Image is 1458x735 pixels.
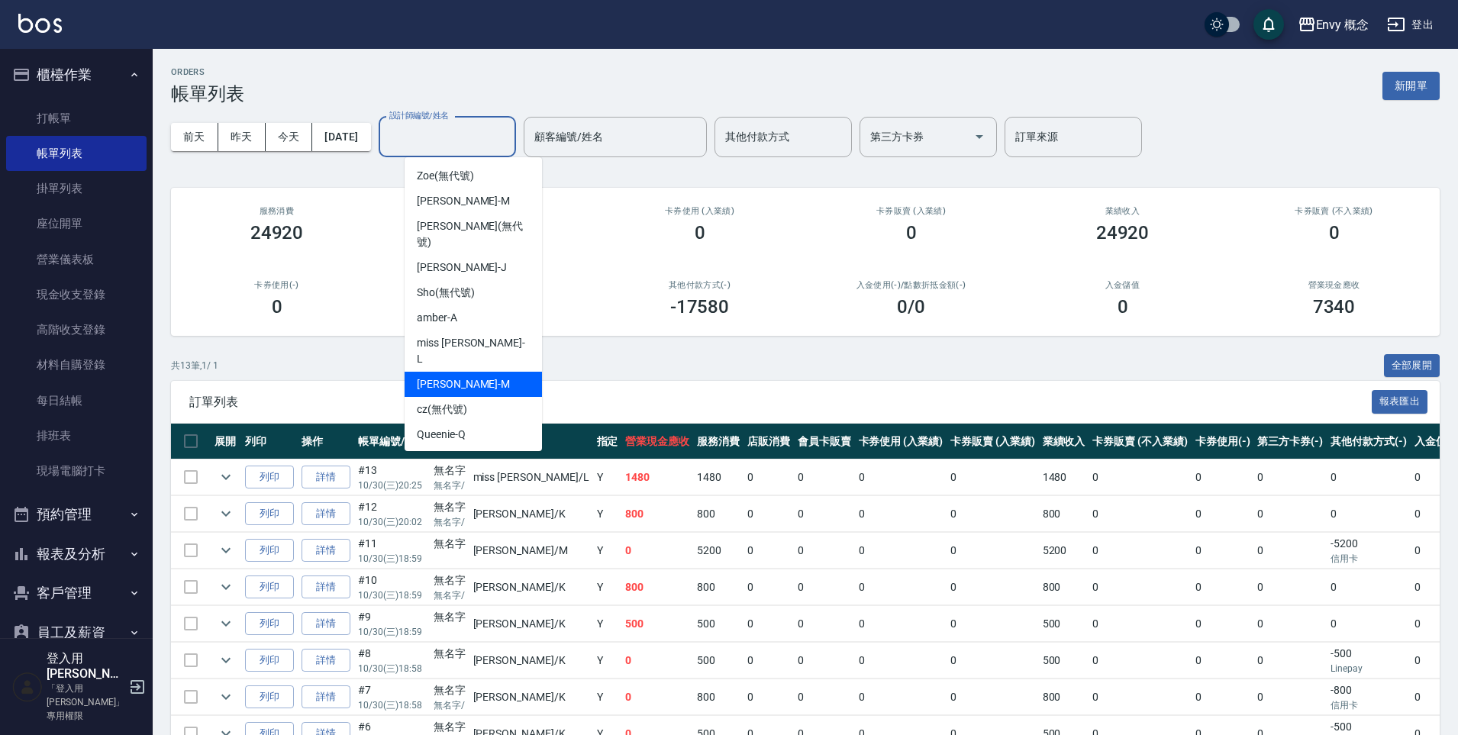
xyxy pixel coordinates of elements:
[354,533,430,569] td: #11
[693,496,744,532] td: 800
[302,649,350,672] a: 詳情
[354,606,430,642] td: #9
[744,606,794,642] td: 0
[215,575,237,598] button: expand row
[855,606,947,642] td: 0
[794,569,855,605] td: 0
[1096,222,1150,243] h3: 24920
[245,612,294,636] button: 列印
[1313,296,1356,318] h3: 7340
[417,335,530,367] span: miss [PERSON_NAME] -L
[947,606,1039,642] td: 0
[358,479,426,492] p: 10/30 (三) 20:25
[1039,569,1089,605] td: 800
[1089,533,1191,569] td: 0
[1192,643,1254,679] td: 0
[593,533,622,569] td: Y
[1192,606,1254,642] td: 0
[612,206,787,216] h2: 卡券使用 (入業績)
[434,479,466,492] p: 無名字/
[824,206,998,216] h2: 卡券販賣 (入業績)
[855,496,947,532] td: 0
[744,459,794,495] td: 0
[1253,424,1327,459] th: 第三方卡券(-)
[1292,9,1376,40] button: Envy 概念
[593,606,622,642] td: Y
[250,222,304,243] h3: 24920
[302,466,350,489] a: 詳情
[593,459,622,495] td: Y
[434,646,466,662] div: 無名字
[693,569,744,605] td: 800
[469,606,593,642] td: [PERSON_NAME] /K
[794,533,855,569] td: 0
[1327,533,1411,569] td: -5200
[693,679,744,715] td: 800
[6,453,147,488] a: 現場電腦打卡
[6,383,147,418] a: 每日結帳
[272,296,282,318] h3: 0
[312,123,370,151] button: [DATE]
[1382,72,1440,100] button: 新開單
[1192,459,1254,495] td: 0
[1372,394,1428,408] a: 報表匯出
[6,136,147,171] a: 帳單列表
[947,569,1039,605] td: 0
[1039,679,1089,715] td: 800
[947,424,1039,459] th: 卡券販賣 (入業績)
[6,171,147,206] a: 掛單列表
[1327,679,1411,715] td: -800
[266,123,313,151] button: 今天
[967,124,992,149] button: Open
[1089,643,1191,679] td: 0
[417,193,510,209] span: [PERSON_NAME] -M
[434,515,466,529] p: 無名字/
[794,459,855,495] td: 0
[302,685,350,709] a: 詳情
[670,296,730,318] h3: -17580
[1331,662,1407,675] p: Linepay
[693,424,744,459] th: 服務消費
[215,649,237,672] button: expand row
[1327,496,1411,532] td: 0
[1118,296,1128,318] h3: 0
[1329,222,1340,243] h3: 0
[417,218,530,250] span: [PERSON_NAME] (無代號)
[1327,643,1411,679] td: -500
[354,459,430,495] td: #13
[695,222,705,243] h3: 0
[621,679,693,715] td: 0
[245,685,294,709] button: 列印
[621,606,693,642] td: 500
[1327,459,1411,495] td: 0
[621,643,693,679] td: 0
[245,649,294,672] button: 列印
[215,539,237,562] button: expand row
[6,312,147,347] a: 高階收支登錄
[417,310,457,326] span: amber -A
[245,539,294,563] button: 列印
[189,280,364,290] h2: 卡券使用(-)
[298,424,354,459] th: 操作
[612,280,787,290] h2: 其他付款方式(-)
[211,424,241,459] th: 展開
[358,662,426,675] p: 10/30 (三) 18:58
[1331,552,1407,566] p: 信用卡
[389,110,449,121] label: 設計師編號/姓名
[1035,206,1210,216] h2: 業績收入
[354,643,430,679] td: #8
[358,552,426,566] p: 10/30 (三) 18:59
[621,569,693,605] td: 800
[621,459,693,495] td: 1480
[6,277,147,312] a: 現金收支登錄
[855,424,947,459] th: 卡券使用 (入業績)
[1253,606,1327,642] td: 0
[47,651,124,682] h5: 登入用[PERSON_NAME]
[593,643,622,679] td: Y
[744,496,794,532] td: 0
[1372,390,1428,414] button: 報表匯出
[6,534,147,574] button: 報表及分析
[1192,569,1254,605] td: 0
[354,424,430,459] th: 帳單編號/時間
[693,533,744,569] td: 5200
